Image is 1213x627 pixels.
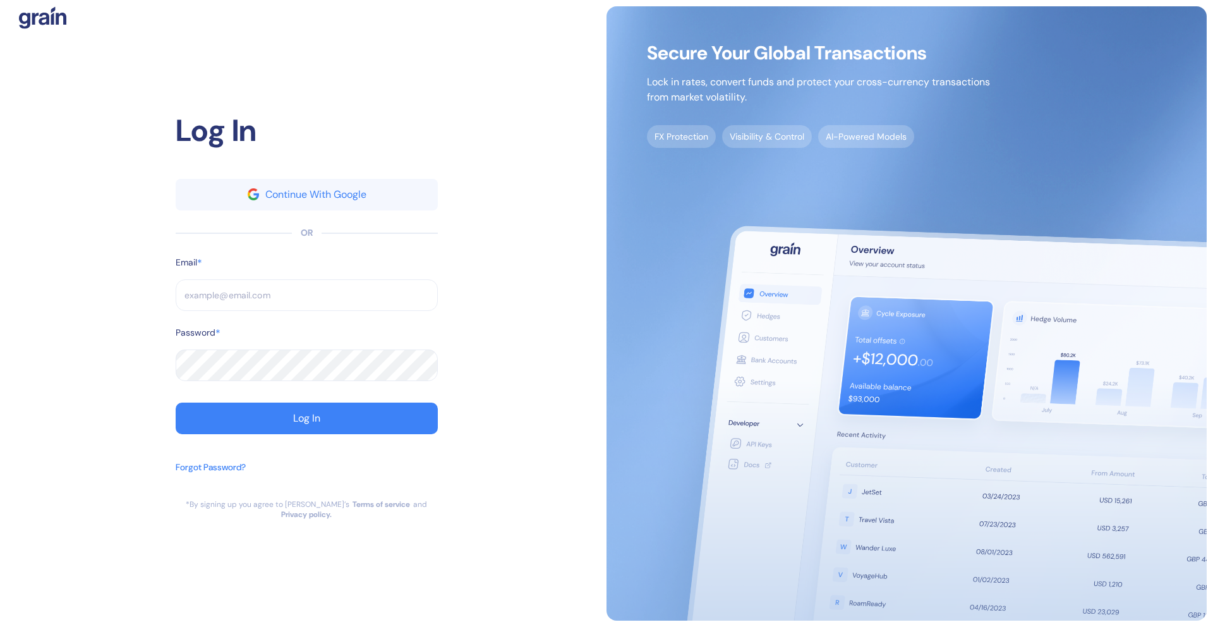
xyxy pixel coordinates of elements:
div: Forgot Password? [176,461,246,474]
label: Email [176,256,197,269]
div: *By signing up you agree to [PERSON_NAME]’s [186,499,349,509]
img: signup-main-image [606,6,1207,621]
span: FX Protection [647,125,716,148]
span: Secure Your Global Transactions [647,47,990,59]
span: AI-Powered Models [818,125,914,148]
a: Privacy policy. [281,509,332,520]
button: Log In [176,403,438,434]
div: Continue With Google [265,190,366,200]
span: Visibility & Control [722,125,812,148]
button: googleContinue With Google [176,179,438,210]
a: Terms of service [353,499,410,509]
img: logo [19,6,66,29]
div: Log In [176,108,438,154]
div: and [413,499,427,509]
p: Lock in rates, convert funds and protect your cross-currency transactions from market volatility. [647,75,990,105]
div: OR [301,226,313,240]
button: Forgot Password? [176,454,246,499]
input: example@email.com [176,279,438,311]
div: Log In [293,413,320,423]
label: Password [176,326,215,339]
img: google [248,188,259,200]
